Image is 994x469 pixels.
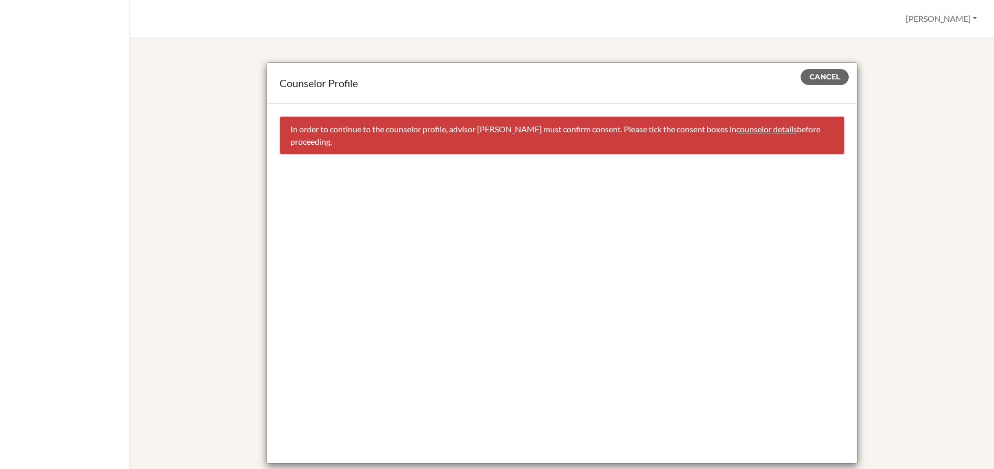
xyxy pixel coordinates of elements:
div: Counselor Profile [279,75,845,91]
p: In order to continue to the counselor profile, advisor [PERSON_NAME] must confirm consent. Please... [290,123,834,148]
a: counselor details [736,124,797,134]
span: Cancel [809,72,840,81]
button: Cancel [801,69,849,85]
button: [PERSON_NAME] [901,9,982,29]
